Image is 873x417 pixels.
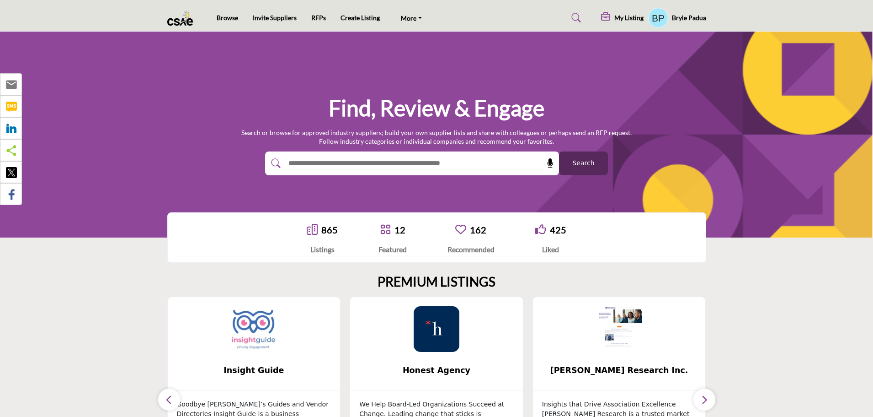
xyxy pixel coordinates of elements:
[311,14,326,22] a: RFPs
[217,14,238,22] a: Browse
[455,224,466,236] a: Go to Recommended
[241,128,632,146] p: Search or browse for approved industry suppliers; build your own supplier lists and share with co...
[414,306,459,352] img: Honest Agency
[167,11,198,26] img: Site Logo
[307,244,338,255] div: Listings
[350,358,523,383] a: Honest Agency
[535,224,546,235] i: Go to Liked
[470,224,486,235] a: 162
[181,364,327,376] span: Insight Guide
[378,244,407,255] div: Featured
[614,14,644,22] h5: My Listing
[596,306,642,352] img: Bramm Research Inc.
[563,11,587,25] a: Search
[601,12,644,23] div: My Listing
[329,94,544,122] h1: Find, Review & Engage
[535,244,566,255] div: Liked
[447,244,495,255] div: Recommended
[253,14,297,22] a: Invite Suppliers
[380,224,391,236] a: Go to Featured
[547,364,692,376] span: [PERSON_NAME] Research Inc.
[550,224,566,235] a: 425
[672,13,706,22] h5: Bryle Padua
[364,364,509,376] span: Honest Agency
[168,358,341,383] a: Insight Guide
[394,224,405,235] a: 12
[364,358,509,383] b: Honest Agency
[559,152,608,175] button: Search
[533,358,706,383] a: [PERSON_NAME] Research Inc.
[231,306,277,352] img: Insight Guide
[181,358,327,383] b: Insight Guide
[341,14,380,22] a: Create Listing
[648,8,668,28] button: Show hide supplier dropdown
[572,158,594,168] span: Search
[321,224,338,235] a: 865
[378,274,495,290] h2: PREMIUM LISTINGS
[394,11,428,24] a: More
[547,358,692,383] b: Bramm Research Inc.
